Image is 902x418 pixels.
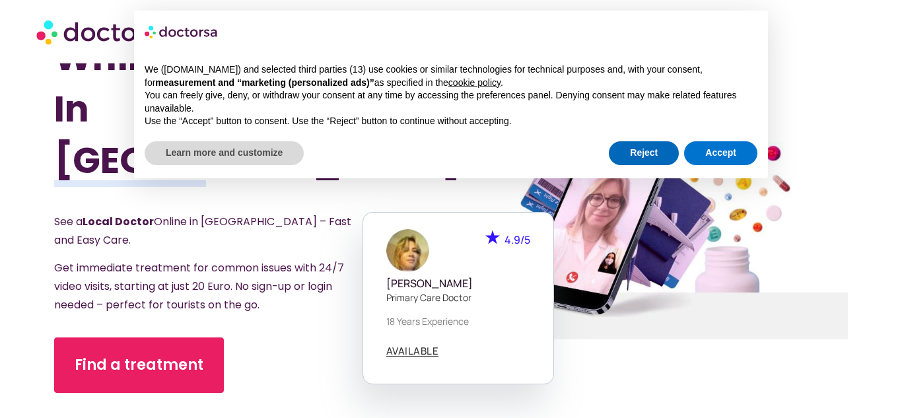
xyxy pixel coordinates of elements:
[386,346,439,356] span: AVAILABLE
[386,314,530,328] p: 18 years experience
[54,214,351,248] span: See a Online in [GEOGRAPHIC_DATA] – Fast and Easy Care.
[386,346,439,357] a: AVAILABLE
[448,77,501,88] a: cookie policy
[609,141,679,165] button: Reject
[54,260,344,312] span: Get immediate treatment for common issues with 24/7 video visits, starting at just 20 Euro. No si...
[75,355,203,376] span: Find a treatment
[145,63,757,89] p: We ([DOMAIN_NAME]) and selected third parties (13) use cookies or similar technologies for techni...
[386,277,530,290] h5: [PERSON_NAME]
[684,141,757,165] button: Accept
[504,232,530,247] span: 4.9/5
[145,89,757,115] p: You can freely give, deny, or withdraw your consent at any time by accessing the preferences pane...
[155,77,374,88] strong: measurement and “marketing (personalized ads)”
[145,141,304,165] button: Learn more and customize
[54,337,224,393] a: Find a treatment
[83,214,154,229] strong: Local Doctor
[386,291,530,304] p: Primary care doctor
[145,115,757,128] p: Use the “Accept” button to consent. Use the “Reject” button to continue without accepting.
[145,21,219,42] img: logo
